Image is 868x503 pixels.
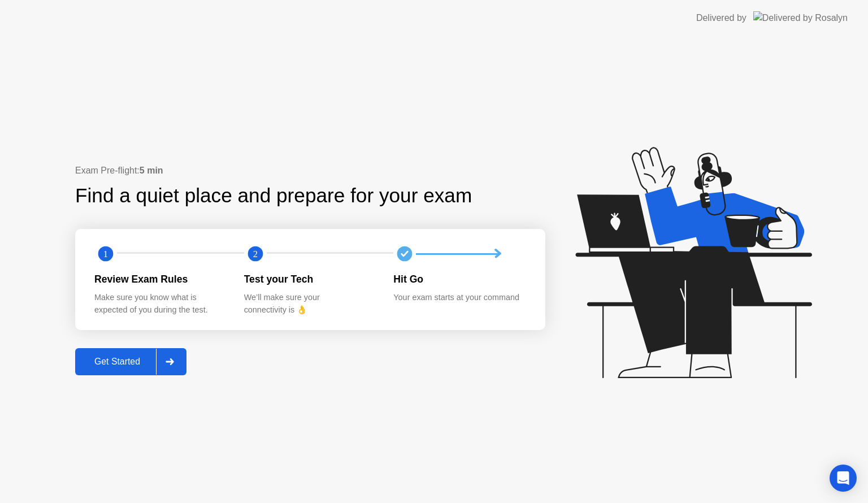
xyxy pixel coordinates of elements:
[94,292,226,316] div: Make sure you know what is expected of you during the test.
[696,11,747,25] div: Delivered by
[830,465,857,492] div: Open Intercom Messenger
[244,292,376,316] div: We’ll make sure your connectivity is 👌
[753,11,848,24] img: Delivered by Rosalyn
[79,357,156,367] div: Get Started
[75,348,186,375] button: Get Started
[393,272,525,287] div: Hit Go
[393,292,525,304] div: Your exam starts at your command
[103,249,108,259] text: 1
[253,249,258,259] text: 2
[75,164,545,177] div: Exam Pre-flight:
[94,272,226,287] div: Review Exam Rules
[244,272,376,287] div: Test your Tech
[75,181,474,211] div: Find a quiet place and prepare for your exam
[140,166,163,175] b: 5 min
